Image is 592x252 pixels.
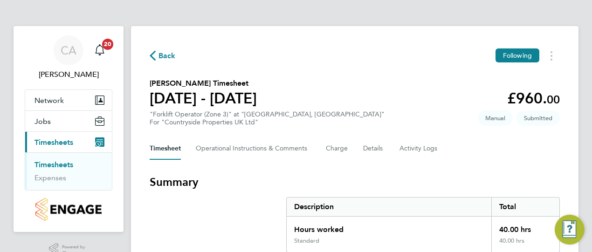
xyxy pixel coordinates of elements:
[150,50,176,61] button: Back
[491,198,559,216] div: Total
[25,152,112,190] div: Timesheets
[547,93,560,106] span: 00
[150,110,385,126] div: "Forklift Operator (Zone 3)" at "[GEOGRAPHIC_DATA], [GEOGRAPHIC_DATA]"
[34,173,66,182] a: Expenses
[496,48,539,62] button: Following
[25,90,112,110] button: Network
[150,137,181,160] button: Timesheet
[158,50,176,61] span: Back
[287,198,491,216] div: Description
[25,69,112,80] span: Craig Appleton
[503,51,532,60] span: Following
[14,26,124,232] nav: Main navigation
[102,39,113,50] span: 20
[34,117,51,126] span: Jobs
[196,137,311,160] button: Operational Instructions & Comments
[491,237,559,252] div: 40.00 hrs
[150,118,385,126] div: For "Countryside Properties UK Ltd"
[34,96,64,105] span: Network
[326,137,348,160] button: Charge
[25,111,112,131] button: Jobs
[35,198,101,221] img: countryside-properties-logo-retina.png
[150,78,257,89] h2: [PERSON_NAME] Timesheet
[363,137,385,160] button: Details
[34,138,73,147] span: Timesheets
[399,137,439,160] button: Activity Logs
[25,198,112,221] a: Go to home page
[90,35,109,65] a: 20
[287,217,491,237] div: Hours worked
[61,44,76,56] span: CA
[516,110,560,126] span: This timesheet is Submitted.
[478,110,513,126] span: This timesheet was manually created.
[150,175,560,190] h3: Summary
[543,48,560,63] button: Timesheets Menu
[62,243,88,251] span: Powered by
[491,217,559,237] div: 40.00 hrs
[25,35,112,80] a: CA[PERSON_NAME]
[555,215,585,245] button: Engage Resource Center
[294,237,319,245] div: Standard
[34,160,73,169] a: Timesheets
[25,132,112,152] button: Timesheets
[507,89,560,107] app-decimal: £960.
[150,89,257,108] h1: [DATE] - [DATE]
